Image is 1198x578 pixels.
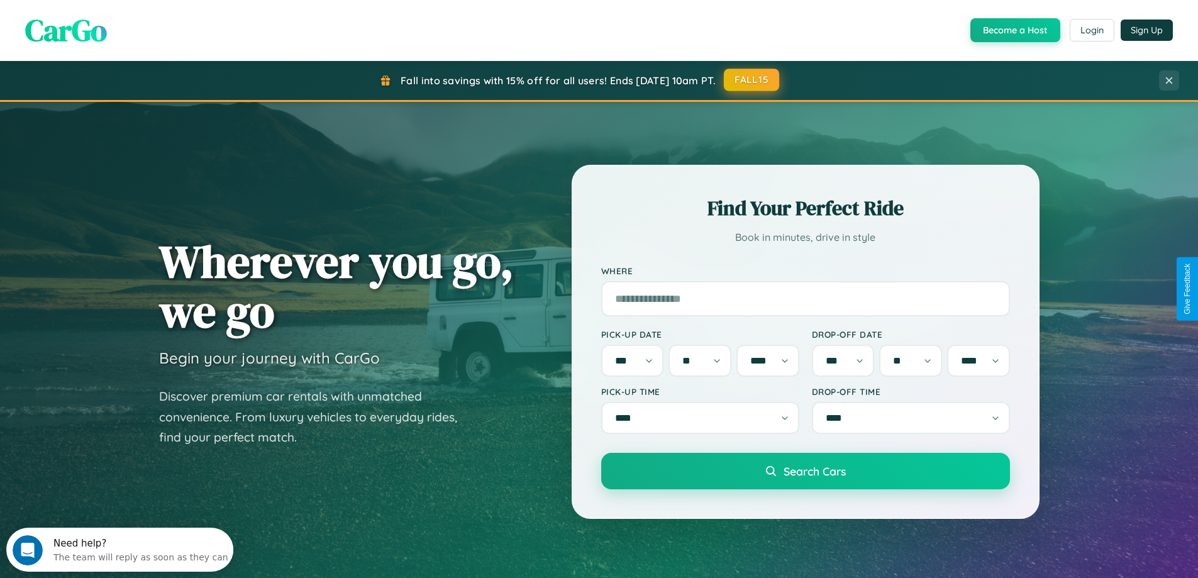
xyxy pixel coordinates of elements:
[1183,264,1192,314] div: Give Feedback
[601,265,1010,276] label: Where
[159,236,514,336] h1: Wherever you go, we go
[601,194,1010,222] h2: Find Your Perfect Ride
[1070,19,1114,42] button: Login
[25,9,107,51] span: CarGo
[601,329,799,340] label: Pick-up Date
[812,329,1010,340] label: Drop-off Date
[159,386,474,448] p: Discover premium car rentals with unmatched convenience. From luxury vehicles to everyday rides, ...
[724,69,779,91] button: FALL15
[47,21,222,34] div: The team will reply as soon as they can
[1121,19,1173,41] button: Sign Up
[6,528,233,572] iframe: Intercom live chat discovery launcher
[970,18,1060,42] button: Become a Host
[601,228,1010,247] p: Book in minutes, drive in style
[601,386,799,397] label: Pick-up Time
[812,386,1010,397] label: Drop-off Time
[5,5,234,40] div: Open Intercom Messenger
[601,453,1010,489] button: Search Cars
[159,348,380,367] h3: Begin your journey with CarGo
[47,11,222,21] div: Need help?
[784,464,846,478] span: Search Cars
[13,535,43,565] iframe: Intercom live chat
[401,74,716,87] span: Fall into savings with 15% off for all users! Ends [DATE] 10am PT.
